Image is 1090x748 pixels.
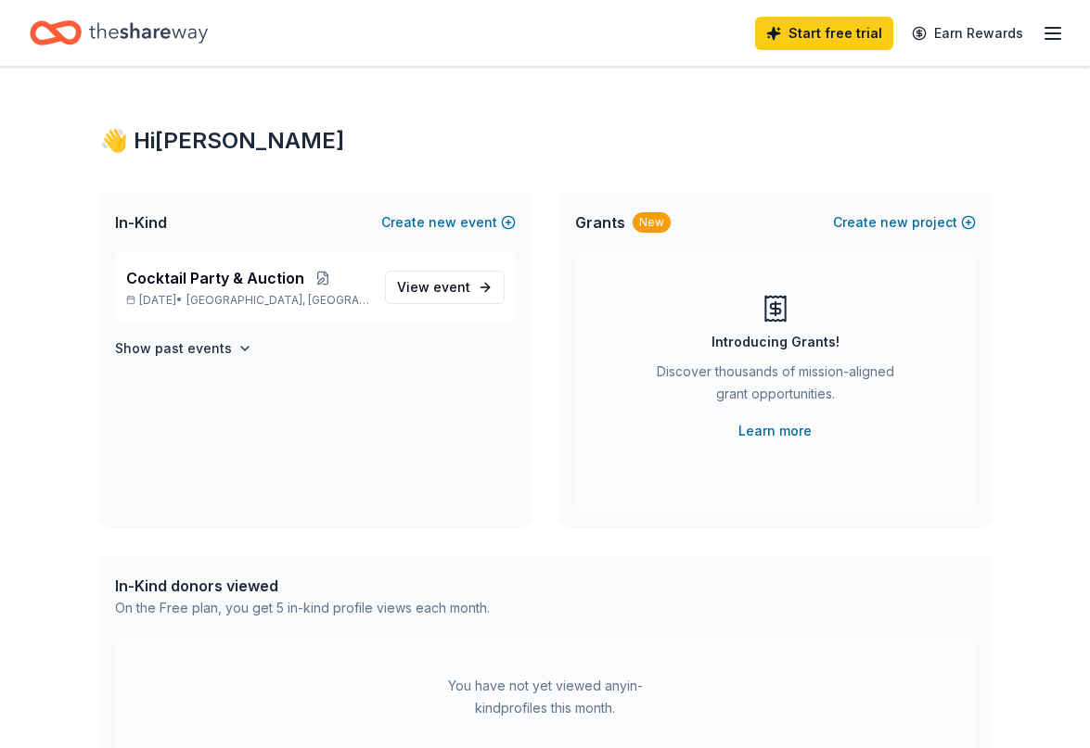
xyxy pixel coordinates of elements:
div: You have not yet viewed any in-kind profiles this month. [430,675,661,719]
h4: Show past events [115,337,232,360]
span: In-Kind [115,211,167,234]
span: Cocktail Party & Auction [126,267,304,289]
div: 👋 Hi [PERSON_NAME] [100,126,991,156]
button: Createnewevent [381,211,516,234]
a: Earn Rewards [901,17,1034,50]
button: Show past events [115,337,252,360]
div: On the Free plan, you get 5 in-kind profile views each month. [115,597,490,619]
span: [GEOGRAPHIC_DATA], [GEOGRAPHIC_DATA] [186,293,369,308]
button: Createnewproject [833,211,976,234]
span: Grants [575,211,625,234]
a: Start free trial [755,17,893,50]
a: Learn more [738,420,812,442]
a: View event [385,271,505,304]
span: View [397,276,470,298]
p: [DATE] • [126,293,370,308]
div: In-Kind donors viewed [115,575,490,597]
span: event [433,279,470,295]
div: Discover thousands of mission-aligned grant opportunities. [649,361,902,412]
span: new [880,211,908,234]
span: new [429,211,456,234]
div: New [633,212,671,233]
a: Home [30,11,208,55]
div: Introducing Grants! [712,331,840,353]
